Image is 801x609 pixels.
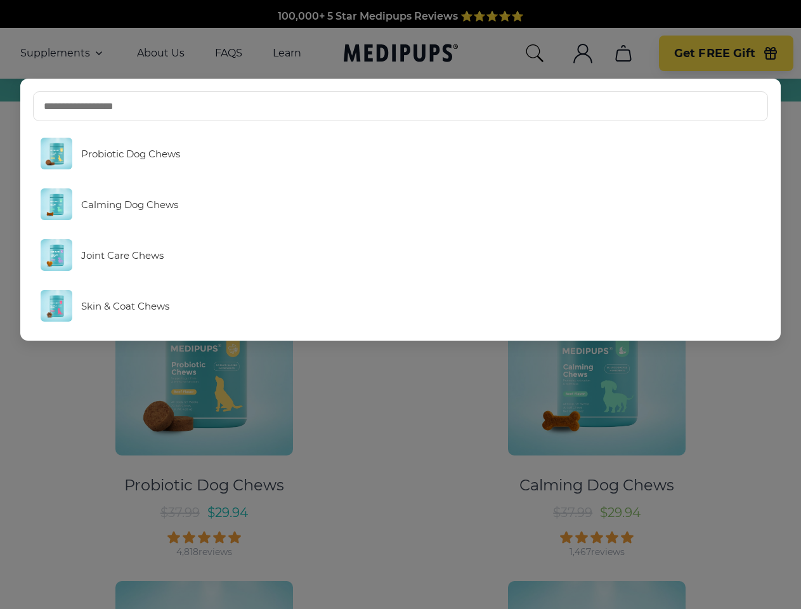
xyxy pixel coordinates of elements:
a: Joint Care Chews [33,233,769,277]
a: Probiotic Dog Chews [33,131,769,176]
img: Calming Dog Chews [41,188,72,220]
span: Probiotic Dog Chews [81,148,180,160]
span: Calming Dog Chews [81,199,178,211]
img: Joint Care Chews [41,239,72,271]
a: Skin & Coat Chews [33,284,769,328]
span: Joint Care Chews [81,249,164,261]
img: Skin & Coat Chews [41,290,72,322]
a: Calming Dog Chews [33,182,769,226]
span: Skin & Coat Chews [81,300,169,312]
img: Probiotic Dog Chews [41,138,72,169]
